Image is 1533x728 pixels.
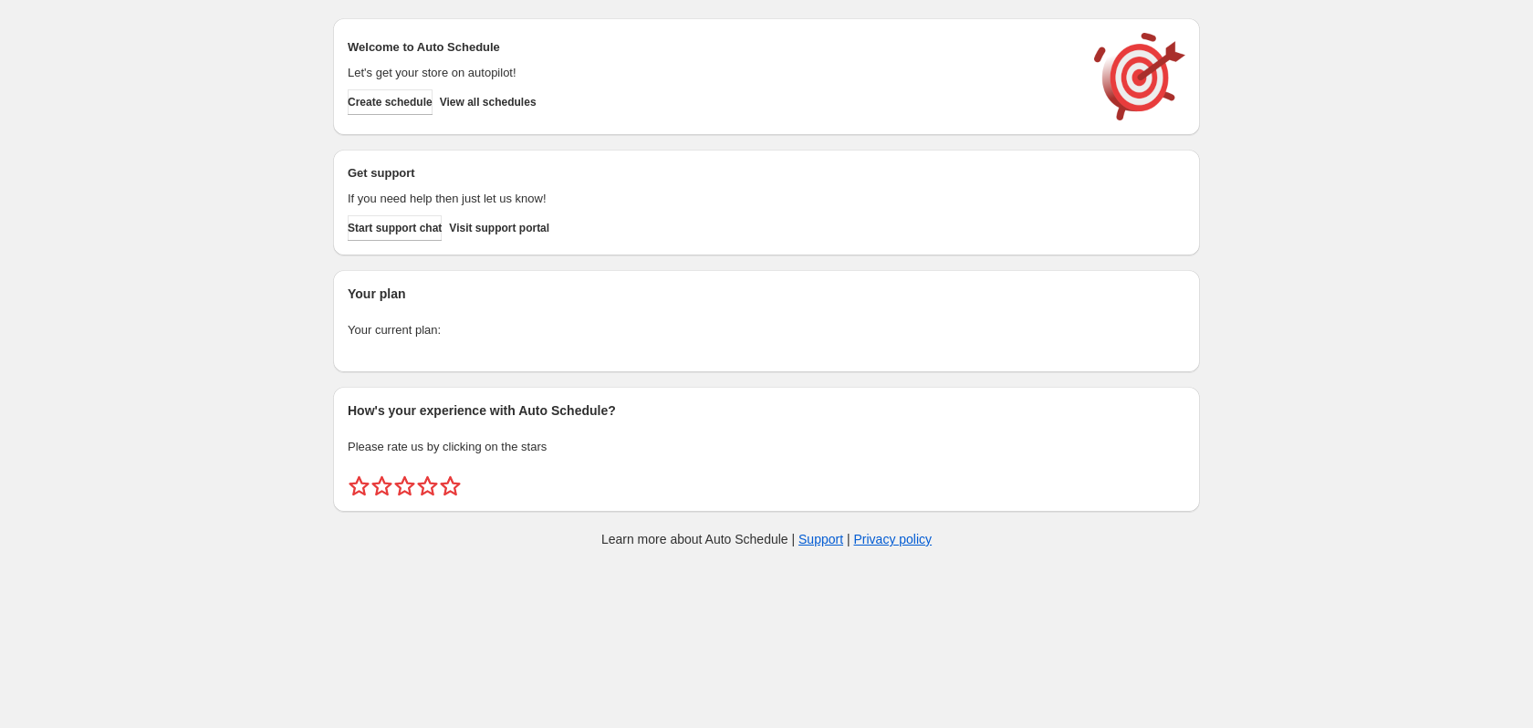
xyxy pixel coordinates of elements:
[348,221,442,235] span: Start support chat
[854,532,933,546] a: Privacy policy
[348,164,1076,182] h2: Get support
[348,285,1185,303] h2: Your plan
[348,38,1076,57] h2: Welcome to Auto Schedule
[449,221,549,235] span: Visit support portal
[348,215,442,241] a: Start support chat
[348,401,1185,420] h2: How's your experience with Auto Schedule?
[348,190,1076,208] p: If you need help then just let us know!
[440,95,537,109] span: View all schedules
[348,64,1076,82] p: Let's get your store on autopilot!
[440,89,537,115] button: View all schedules
[348,321,1185,339] p: Your current plan:
[348,95,433,109] span: Create schedule
[449,215,549,241] a: Visit support portal
[348,89,433,115] button: Create schedule
[798,532,843,546] a: Support
[601,530,932,548] p: Learn more about Auto Schedule | |
[348,438,1185,456] p: Please rate us by clicking on the stars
